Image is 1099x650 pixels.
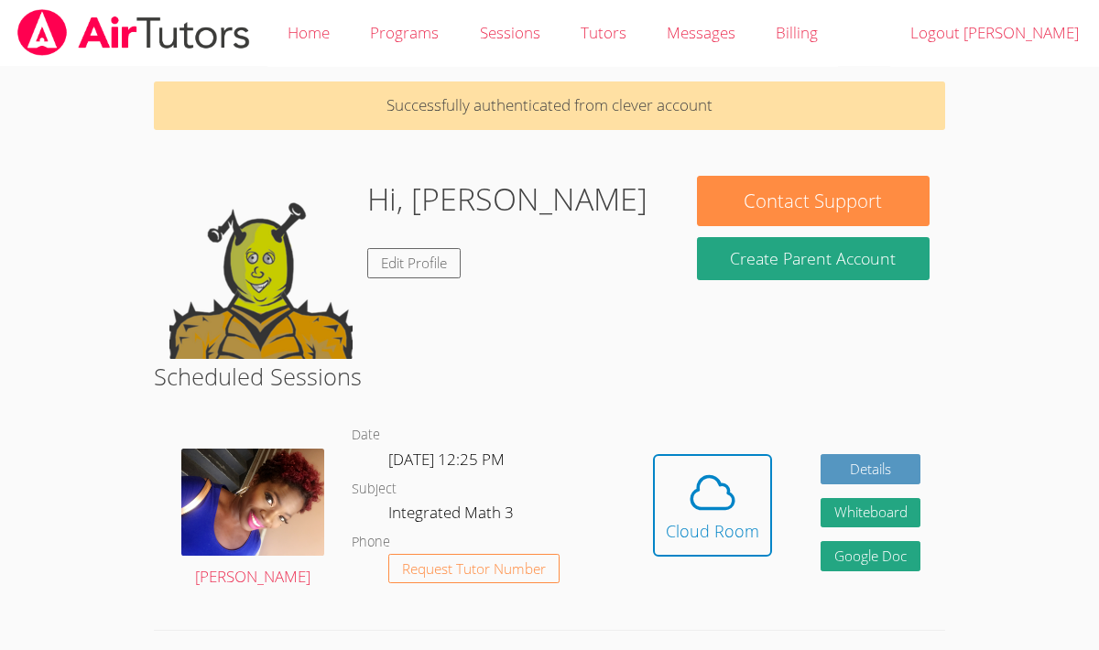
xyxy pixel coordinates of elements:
a: [PERSON_NAME] [181,449,324,590]
button: Create Parent Account [697,237,929,280]
img: airtutors_banner-c4298cdbf04f3fff15de1276eac7730deb9818008684d7c2e4769d2f7ddbe033.png [16,9,252,56]
a: Google Doc [821,541,921,571]
span: [DATE] 12:25 PM [388,449,505,470]
span: Messages [667,22,735,43]
div: Cloud Room [666,518,759,544]
a: Edit Profile [367,248,461,278]
span: Request Tutor Number [402,562,546,576]
button: Cloud Room [653,454,772,557]
img: default.png [169,176,353,359]
dt: Date [352,424,380,447]
h1: Hi, [PERSON_NAME] [367,176,647,222]
button: Whiteboard [821,498,921,528]
a: Details [821,454,921,484]
dt: Subject [352,478,397,501]
button: Request Tutor Number [388,554,560,584]
h2: Scheduled Sessions [154,359,945,394]
dd: Integrated Math 3 [388,500,517,531]
button: Contact Support [697,176,929,226]
dt: Phone [352,531,390,554]
p: Successfully authenticated from clever account [154,81,945,130]
img: avatar.png [181,449,324,556]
